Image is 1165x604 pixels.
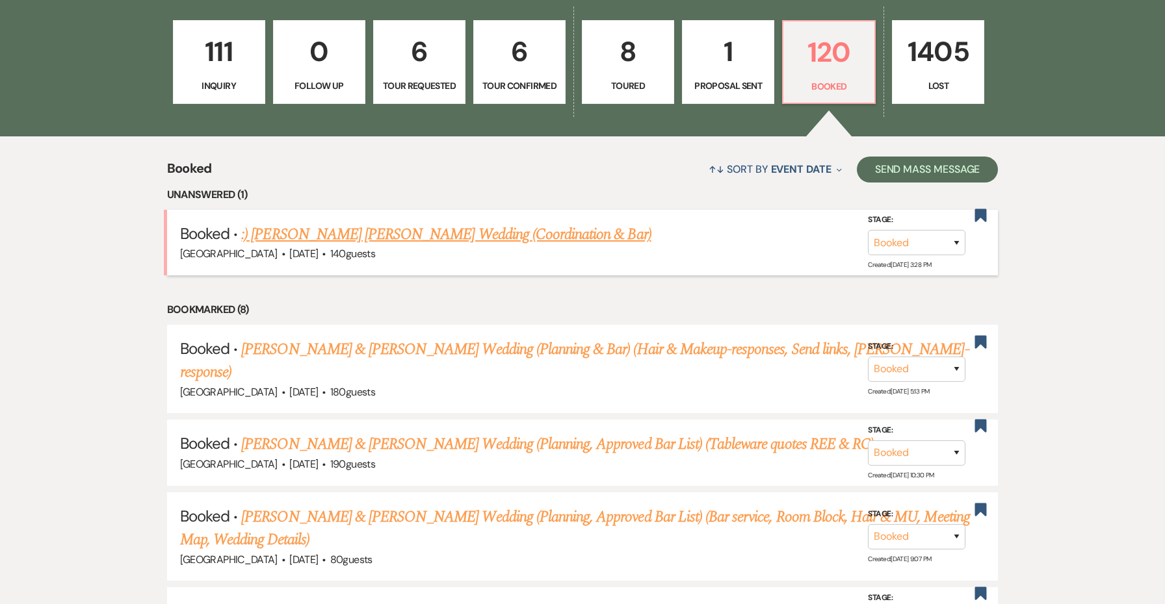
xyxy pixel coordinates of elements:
[180,505,970,552] a: [PERSON_NAME] & [PERSON_NAME] Wedding (Planning, Approved Bar List) (Bar service, Room Block, Hai...
[180,247,278,260] span: [GEOGRAPHIC_DATA]
[868,340,965,354] label: Stage:
[289,457,318,471] span: [DATE]
[180,223,229,244] span: Booked
[289,247,318,260] span: [DATE]
[868,507,965,522] label: Stage:
[241,223,651,246] a: :) [PERSON_NAME] [PERSON_NAME] Wedding (Coordination & Bar)
[582,20,674,105] a: 8Toured
[900,30,976,73] p: 1405
[180,553,278,566] span: [GEOGRAPHIC_DATA]
[791,31,867,74] p: 120
[868,213,965,227] label: Stage:
[382,30,457,73] p: 6
[473,20,566,105] a: 6Tour Confirmed
[180,338,969,384] a: [PERSON_NAME] & [PERSON_NAME] Wedding (Planning & Bar) (Hair & Makeup-responses, Send links, [PER...
[868,423,965,438] label: Stage:
[181,79,257,93] p: Inquiry
[167,158,212,186] span: Booked
[241,433,874,456] a: [PERSON_NAME] & [PERSON_NAME] Wedding (Planning, Approved Bar List) (Tableware quotes REE & RC)
[180,457,278,471] span: [GEOGRAPHIC_DATA]
[690,30,766,73] p: 1
[289,385,318,399] span: [DATE]
[173,20,265,105] a: 111Inquiry
[373,20,465,105] a: 6Tour Requested
[181,30,257,73] p: 111
[330,553,373,566] span: 80 guests
[782,20,876,105] a: 120Booked
[682,20,774,105] a: 1Proposal Sent
[868,554,931,562] span: Created: [DATE] 9:07 PM
[771,162,831,176] span: Event Date
[289,553,318,566] span: [DATE]
[703,152,846,186] button: Sort By Event Date
[482,30,557,73] p: 6
[330,247,375,260] span: 140 guests
[590,30,666,73] p: 8
[167,301,999,318] li: Bookmarked (8)
[690,79,766,93] p: Proposal Sent
[330,457,375,471] span: 190 guests
[900,79,976,93] p: Lost
[167,186,999,203] li: Unanswered (1)
[868,260,931,269] span: Created: [DATE] 3:28 PM
[868,470,934,479] span: Created: [DATE] 10:30 PM
[857,157,999,182] button: Send Mass Message
[180,385,278,399] span: [GEOGRAPHIC_DATA]
[273,20,365,105] a: 0Follow Up
[281,30,357,73] p: 0
[482,79,557,93] p: Tour Confirmed
[180,433,229,453] span: Booked
[709,162,724,176] span: ↑↓
[791,79,867,94] p: Booked
[180,506,229,526] span: Booked
[330,385,375,399] span: 180 guests
[868,386,929,395] span: Created: [DATE] 5:13 PM
[180,338,229,359] span: Booked
[382,79,457,93] p: Tour Requested
[892,20,984,105] a: 1405Lost
[590,79,666,93] p: Toured
[281,79,357,93] p: Follow Up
